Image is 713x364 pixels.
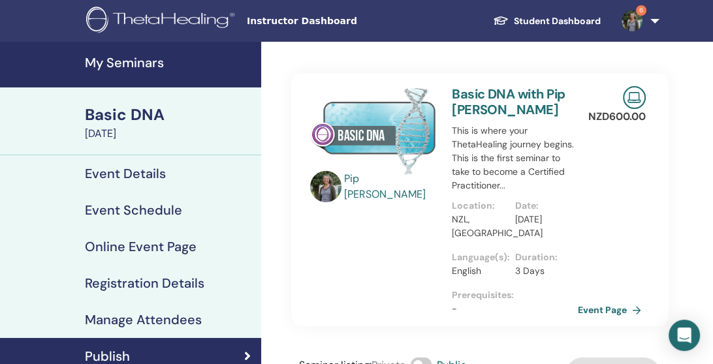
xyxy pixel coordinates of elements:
[515,250,571,264] p: Duration :
[452,124,578,192] p: This is where your ThetaHealing journey begins. This is the first seminar to take to become a Cer...
[452,288,578,302] p: Prerequisites :
[669,320,700,351] div: Open Intercom Messenger
[515,264,571,278] p: 3 Days
[85,275,204,291] h4: Registration Details
[588,109,646,125] p: NZD 600.00
[77,104,261,142] a: Basic DNA[DATE]
[623,86,646,109] img: Live Online Seminar
[85,239,197,254] h4: Online Event Page
[622,10,642,31] img: default.jpg
[452,302,578,316] p: -
[85,126,253,142] div: [DATE]
[344,171,439,202] a: Pip [PERSON_NAME]
[85,166,166,181] h4: Event Details
[310,171,341,202] img: default.jpg
[515,213,571,226] p: [DATE]
[247,14,443,28] span: Instructor Dashboard
[86,7,239,36] img: logo.png
[493,15,509,26] img: graduation-cap-white.svg
[515,199,571,213] p: Date :
[483,9,611,33] a: Student Dashboard
[85,202,182,218] h4: Event Schedule
[452,199,507,213] p: Location :
[452,250,507,264] p: Language(s) :
[85,312,202,327] h4: Manage Attendees
[578,300,646,320] a: Event Page
[85,104,253,126] div: Basic DNA
[85,55,253,70] h4: My Seminars
[452,213,507,240] p: NZL, [GEOGRAPHIC_DATA]
[85,348,130,364] h4: Publish
[310,86,436,175] img: Basic DNA
[636,5,646,16] span: 6
[452,264,507,278] p: English
[452,85,565,118] a: Basic DNA with Pip [PERSON_NAME]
